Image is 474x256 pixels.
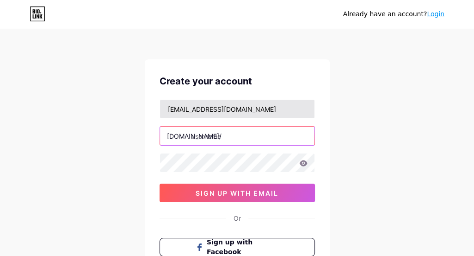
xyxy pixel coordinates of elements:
div: Already have an account? [343,9,444,19]
button: sign up with email [160,184,315,202]
div: Create your account [160,74,315,88]
div: [DOMAIN_NAME]/ [167,131,222,141]
input: username [160,127,314,145]
span: sign up with email [196,189,278,197]
input: Email [160,100,314,118]
a: Login [427,10,444,18]
div: Or [234,213,241,223]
